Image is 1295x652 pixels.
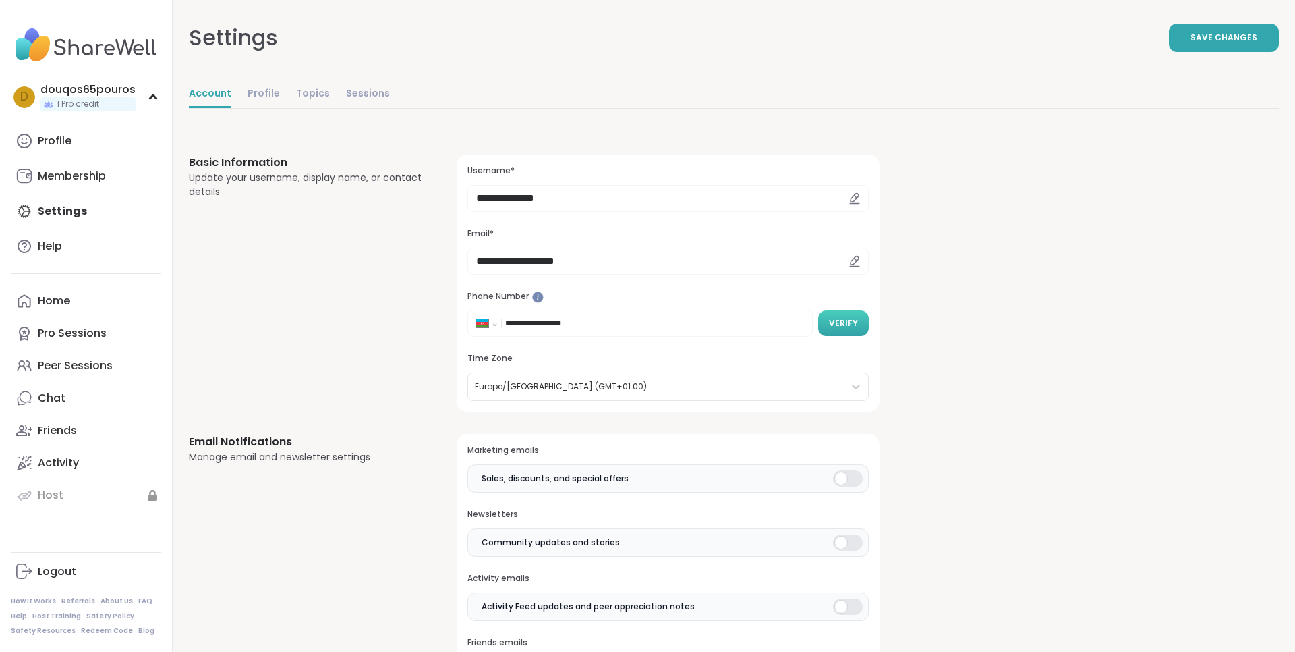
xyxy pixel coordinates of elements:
[11,317,161,350] a: Pro Sessions
[38,134,71,148] div: Profile
[189,434,424,450] h3: Email Notifications
[32,612,81,621] a: Host Training
[829,317,858,329] span: Verify
[11,160,161,192] a: Membership
[482,537,620,549] span: Community updates and stories
[482,472,629,485] span: Sales, discounts, and special offers
[11,479,161,512] a: Host
[296,81,330,108] a: Topics
[81,626,133,636] a: Redeem Code
[11,285,161,317] a: Home
[20,88,28,106] span: d
[11,447,161,479] a: Activity
[38,169,106,184] div: Membership
[467,573,869,585] h3: Activity emails
[38,564,76,579] div: Logout
[11,125,161,157] a: Profile
[11,555,161,588] a: Logout
[11,22,161,69] img: ShareWell Nav Logo
[86,612,134,621] a: Safety Policy
[189,81,231,108] a: Account
[189,22,278,54] div: Settings
[57,99,99,110] span: 1 Pro credit
[1169,24,1279,52] button: Save Changes
[467,353,869,364] h3: Time Zone
[38,358,113,373] div: Peer Sessions
[38,239,62,254] div: Help
[467,637,869,649] h3: Friends emails
[38,488,63,503] div: Host
[467,509,869,520] h3: Newsletters
[11,612,27,621] a: Help
[38,423,77,438] div: Friends
[11,414,161,447] a: Friends
[11,597,56,606] a: How It Works
[248,81,280,108] a: Profile
[467,165,869,177] h3: Username*
[189,155,424,171] h3: Basic Information
[40,82,136,97] div: douqos65pouros
[100,597,133,606] a: About Us
[476,319,488,327] img: Azerbaijan
[532,292,544,303] iframe: Spotlight
[467,445,869,456] h3: Marketing emails
[818,310,869,336] button: Verify
[346,81,390,108] a: Sessions
[11,230,161,263] a: Help
[138,597,152,606] a: FAQ
[11,350,161,382] a: Peer Sessions
[467,228,869,240] h3: Email*
[189,171,424,199] div: Update your username, display name, or contact details
[11,626,76,636] a: Safety Resources
[1190,32,1257,44] span: Save Changes
[467,291,869,302] h3: Phone Number
[482,601,695,613] span: Activity Feed updates and peer appreciation notes
[11,382,161,414] a: Chat
[38,456,79,470] div: Activity
[61,597,95,606] a: Referrals
[38,326,107,341] div: Pro Sessions
[138,626,154,636] a: Blog
[38,391,65,406] div: Chat
[189,450,424,464] div: Manage email and newsletter settings
[38,294,70,308] div: Home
